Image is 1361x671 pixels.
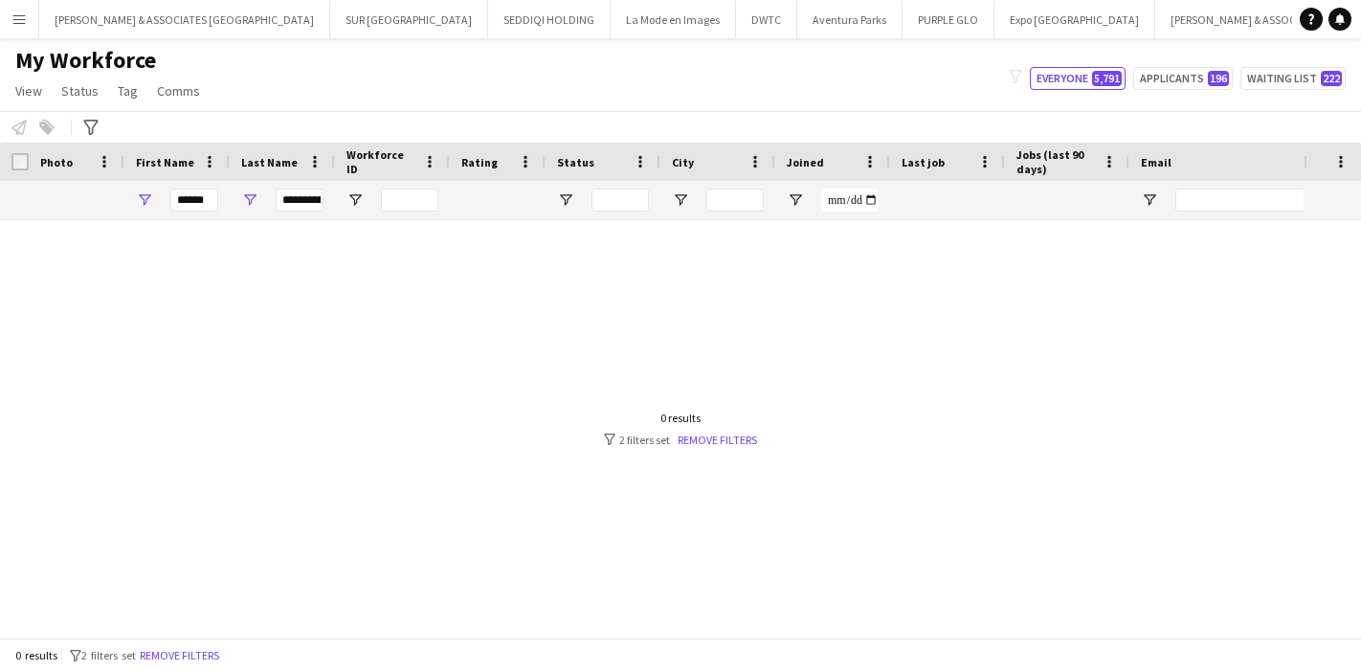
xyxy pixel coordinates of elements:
[241,155,298,169] span: Last Name
[736,1,797,38] button: DWTC
[346,191,364,209] button: Open Filter Menu
[1240,67,1346,90] button: Waiting list222
[157,82,200,100] span: Comms
[54,78,106,103] a: Status
[136,191,153,209] button: Open Filter Menu
[557,155,594,169] span: Status
[1030,67,1126,90] button: Everyone5,791
[110,78,145,103] a: Tag
[797,1,903,38] button: Aventura Parks
[381,189,438,212] input: Workforce ID Filter Input
[903,1,994,38] button: PURPLE GLO
[118,82,138,100] span: Tag
[40,155,73,169] span: Photo
[902,155,945,169] span: Last job
[346,147,415,176] span: Workforce ID
[706,189,764,212] input: City Filter Input
[1155,1,1360,38] button: [PERSON_NAME] & ASSOCIATES KSA
[170,189,218,212] input: First Name Filter Input
[604,433,757,447] div: 2 filters set
[1016,147,1095,176] span: Jobs (last 90 days)
[1141,191,1158,209] button: Open Filter Menu
[79,116,102,139] app-action-btn: Advanced filters
[15,46,156,75] span: My Workforce
[821,189,879,212] input: Joined Filter Input
[276,189,324,212] input: Last Name Filter Input
[136,645,223,666] button: Remove filters
[1133,67,1233,90] button: Applicants196
[591,189,649,212] input: Status Filter Input
[672,191,689,209] button: Open Filter Menu
[8,78,50,103] a: View
[488,1,611,38] button: SEDDIQI HOLDING
[61,82,99,100] span: Status
[1141,155,1171,169] span: Email
[557,191,574,209] button: Open Filter Menu
[81,648,136,662] span: 2 filters set
[787,191,804,209] button: Open Filter Menu
[787,155,824,169] span: Joined
[136,155,194,169] span: First Name
[149,78,208,103] a: Comms
[241,191,258,209] button: Open Filter Menu
[15,82,42,100] span: View
[11,153,29,170] input: Column with Header Selection
[39,1,330,38] button: [PERSON_NAME] & ASSOCIATES [GEOGRAPHIC_DATA]
[1321,71,1342,86] span: 222
[1208,71,1229,86] span: 196
[604,411,757,425] div: 0 results
[330,1,488,38] button: SUR [GEOGRAPHIC_DATA]
[678,433,757,447] a: Remove filters
[672,155,694,169] span: City
[461,155,498,169] span: Rating
[1092,71,1122,86] span: 5,791
[611,1,736,38] button: La Mode en Images
[994,1,1155,38] button: Expo [GEOGRAPHIC_DATA]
